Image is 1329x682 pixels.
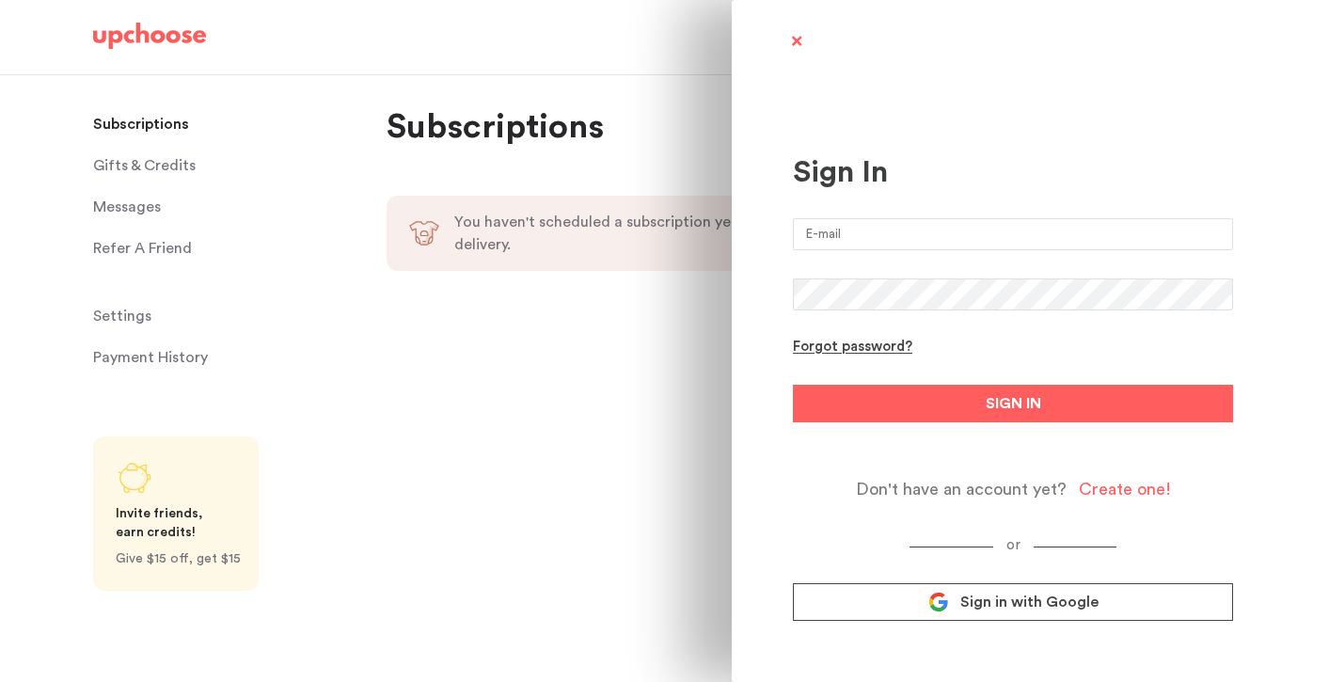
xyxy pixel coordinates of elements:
a: Sign in with Google [793,583,1233,621]
span: Sign in with Google [960,593,1099,611]
div: Forgot password? [793,339,912,357]
span: or [993,538,1034,552]
input: E-mail [793,218,1233,250]
button: SIGN IN [793,385,1233,422]
span: SIGN IN [986,392,1041,415]
div: Sign In [793,154,1233,190]
div: Create one! [1079,479,1171,500]
span: Don't have an account yet? [856,479,1067,500]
